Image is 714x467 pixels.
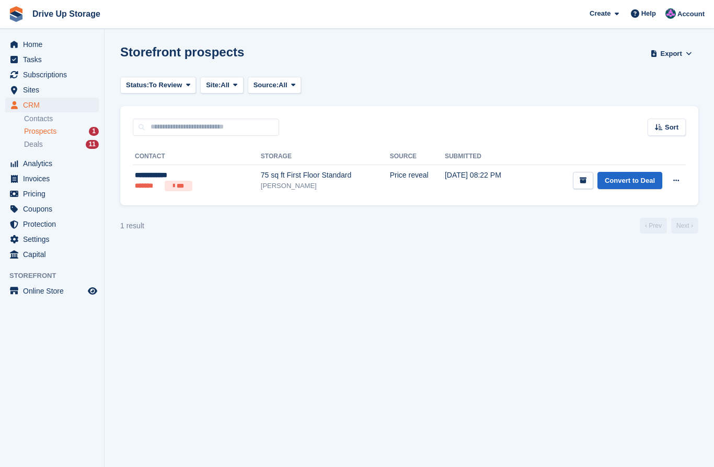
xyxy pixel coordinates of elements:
a: menu [5,186,99,201]
span: Pricing [23,186,86,201]
span: Protection [23,217,86,231]
span: Deals [24,139,43,149]
button: Source: All [248,77,302,94]
span: Coupons [23,202,86,216]
a: Previous [640,218,667,233]
div: [PERSON_NAME] [261,181,390,191]
span: Source: [254,80,279,90]
div: 11 [86,140,99,149]
button: Status: To Review [120,77,196,94]
div: 1 result [120,220,144,231]
a: menu [5,284,99,298]
a: Convert to Deal [597,172,662,189]
span: Export [661,49,682,59]
span: Help [641,8,656,19]
th: Contact [133,148,261,165]
button: Export [648,45,694,62]
span: All [221,80,229,90]
span: Site: [206,80,221,90]
div: 75 sq ft First Floor Standard [261,170,390,181]
a: menu [5,67,99,82]
a: menu [5,217,99,231]
span: Storefront [9,271,104,281]
img: Andy [665,8,676,19]
span: To Review [149,80,182,90]
span: Prospects [24,126,56,136]
span: Status: [126,80,149,90]
h1: Storefront prospects [120,45,244,59]
span: All [279,80,287,90]
a: Next [671,218,698,233]
span: Capital [23,247,86,262]
span: CRM [23,98,86,112]
a: Preview store [86,285,99,297]
td: [DATE] 08:22 PM [445,165,525,197]
span: Create [590,8,611,19]
a: menu [5,232,99,247]
a: menu [5,83,99,97]
a: menu [5,171,99,186]
nav: Page [638,218,700,233]
span: Settings [23,232,86,247]
th: Submitted [445,148,525,165]
a: menu [5,156,99,171]
span: Sites [23,83,86,97]
a: menu [5,202,99,216]
span: Analytics [23,156,86,171]
a: menu [5,98,99,112]
a: Contacts [24,114,99,124]
button: Site: All [200,77,244,94]
span: Account [677,9,705,19]
span: Subscriptions [23,67,86,82]
td: Price reveal [390,165,445,197]
a: menu [5,52,99,67]
a: Deals 11 [24,139,99,150]
span: Invoices [23,171,86,186]
a: menu [5,37,99,52]
th: Storage [261,148,390,165]
img: stora-icon-8386f47178a22dfd0bd8f6a31ec36ba5ce8667c1dd55bd0f319d3a0aa187defe.svg [8,6,24,22]
span: Sort [665,122,678,133]
a: Prospects 1 [24,126,99,137]
a: menu [5,247,99,262]
th: Source [390,148,445,165]
span: Home [23,37,86,52]
a: Drive Up Storage [28,5,105,22]
span: Tasks [23,52,86,67]
span: Online Store [23,284,86,298]
div: 1 [89,127,99,136]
